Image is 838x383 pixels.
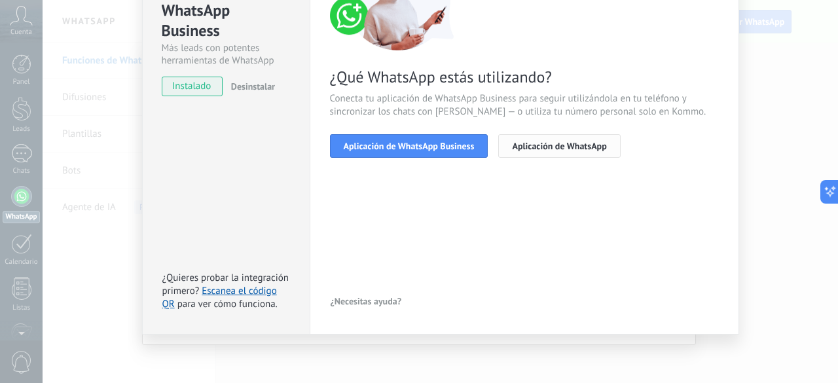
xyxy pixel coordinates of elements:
[512,141,606,151] span: Aplicación de WhatsApp
[162,272,289,297] span: ¿Quieres probar la integración primero?
[498,134,620,158] button: Aplicación de WhatsApp
[344,141,475,151] span: Aplicación de WhatsApp Business
[177,298,278,310] span: para ver cómo funciona.
[330,134,488,158] button: Aplicación de WhatsApp Business
[162,285,277,310] a: Escanea el código QR
[162,42,291,67] div: Más leads con potentes herramientas de WhatsApp
[162,77,222,96] span: instalado
[226,77,275,96] button: Desinstalar
[330,92,719,119] span: Conecta tu aplicación de WhatsApp Business para seguir utilizándola en tu teléfono y sincronizar ...
[231,81,275,92] span: Desinstalar
[330,291,403,311] button: ¿Necesitas ayuda?
[331,297,402,306] span: ¿Necesitas ayuda?
[330,67,719,87] span: ¿Qué WhatsApp estás utilizando?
